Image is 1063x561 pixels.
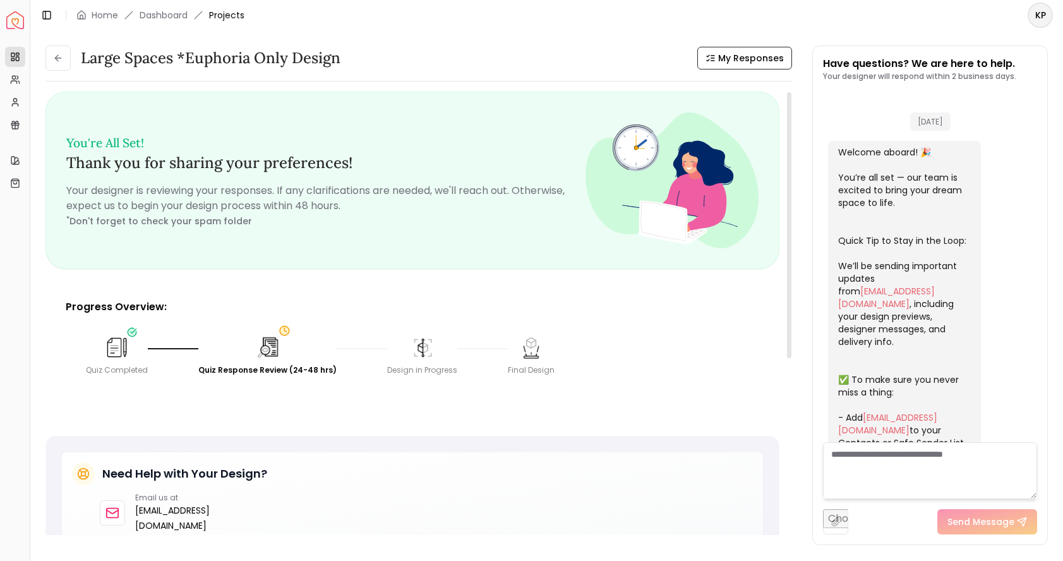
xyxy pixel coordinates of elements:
[823,56,1016,71] p: Have questions? We are here to help.
[823,71,1016,81] p: Your designer will respond within 2 business days.
[92,9,118,21] a: Home
[387,365,457,375] div: Design in Progress
[140,9,188,21] a: Dashboard
[254,334,282,361] img: Quiz Response Review (24-48 hrs)
[838,285,935,310] a: [EMAIL_ADDRESS][DOMAIN_NAME]
[135,503,248,533] a: [EMAIL_ADDRESS][DOMAIN_NAME]
[66,299,759,315] p: Progress Overview:
[86,365,148,375] div: Quiz Completed
[66,215,252,227] small: Don't forget to check your spam folder
[66,135,144,150] small: You're All Set!
[1028,3,1053,28] button: KP
[910,112,951,131] span: [DATE]
[81,48,340,68] h3: Large Spaces *Euphoria Only design
[198,365,337,375] div: Quiz Response Review (24-48 hrs)
[697,47,792,69] button: My Responses
[104,335,129,360] img: Quiz Completed
[6,11,24,29] a: Spacejoy
[209,9,244,21] span: Projects
[102,465,267,483] h5: Need Help with Your Design?
[838,411,937,437] a: [EMAIL_ADDRESS][DOMAIN_NAME]
[410,335,435,360] img: Design in Progress
[586,112,759,248] img: Fun quiz review - image
[135,493,248,503] p: Email us at
[718,52,784,64] span: My Responses
[66,183,586,214] p: Your designer is reviewing your responses. If any clarifications are needed, we'll reach out. Oth...
[508,365,555,375] div: Final Design
[6,11,24,29] img: Spacejoy Logo
[519,335,544,360] img: Final Design
[1029,4,1052,27] span: KP
[76,9,244,21] nav: breadcrumb
[66,132,586,173] h3: Thank you for sharing your preferences!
